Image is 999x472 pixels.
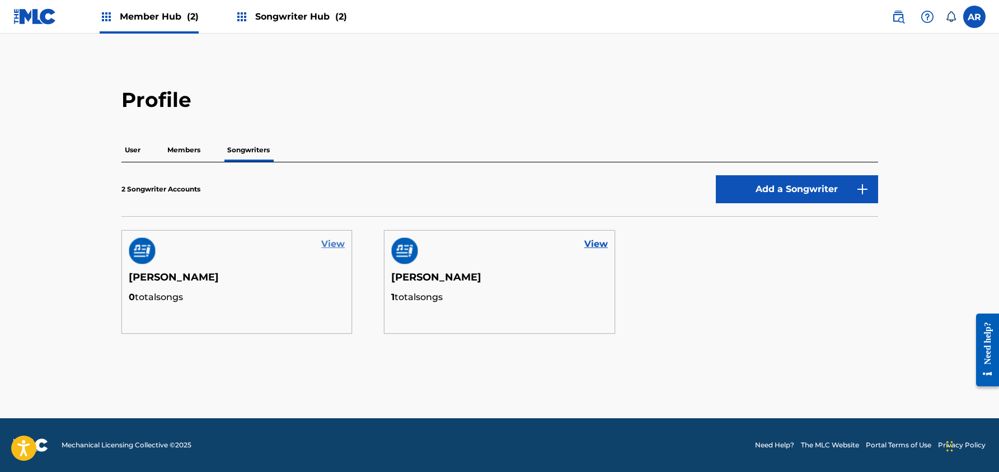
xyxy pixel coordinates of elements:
[129,291,345,304] p: total songs
[121,87,878,113] h2: Profile
[945,11,956,22] div: Notifications
[938,440,986,450] a: Privacy Policy
[801,440,859,450] a: The MLC Website
[321,237,345,251] a: View
[120,10,199,23] span: Member Hub
[129,237,156,264] img: account
[584,237,608,251] a: View
[391,271,608,291] h5: [PERSON_NAME]
[121,138,144,162] p: User
[224,138,273,162] p: Songwriters
[129,271,345,291] h5: [PERSON_NAME]
[62,440,191,450] span: Mechanical Licensing Collective © 2025
[100,10,113,24] img: Top Rightsholders
[887,6,909,28] a: Public Search
[391,237,418,264] img: account
[13,438,48,452] img: logo
[335,11,347,22] span: (2)
[963,6,986,28] div: User Menu
[391,291,608,304] p: total songs
[13,8,57,25] img: MLC Logo
[892,10,905,24] img: search
[255,10,347,23] span: Songwriter Hub
[755,440,794,450] a: Need Help?
[164,138,204,162] p: Members
[943,418,999,472] iframe: Chat Widget
[235,10,248,24] img: Top Rightsholders
[856,183,869,196] img: 9d2ae6d4665cec9f34b9.svg
[946,429,953,463] div: Drag
[921,10,934,24] img: help
[968,305,999,395] iframe: Resource Center
[187,11,199,22] span: (2)
[391,292,395,302] span: 1
[129,292,135,302] span: 0
[716,175,878,203] button: Add a Songwriter
[121,184,200,194] p: 2 Songwriter Accounts
[866,440,931,450] a: Portal Terms of Use
[916,6,939,28] div: Help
